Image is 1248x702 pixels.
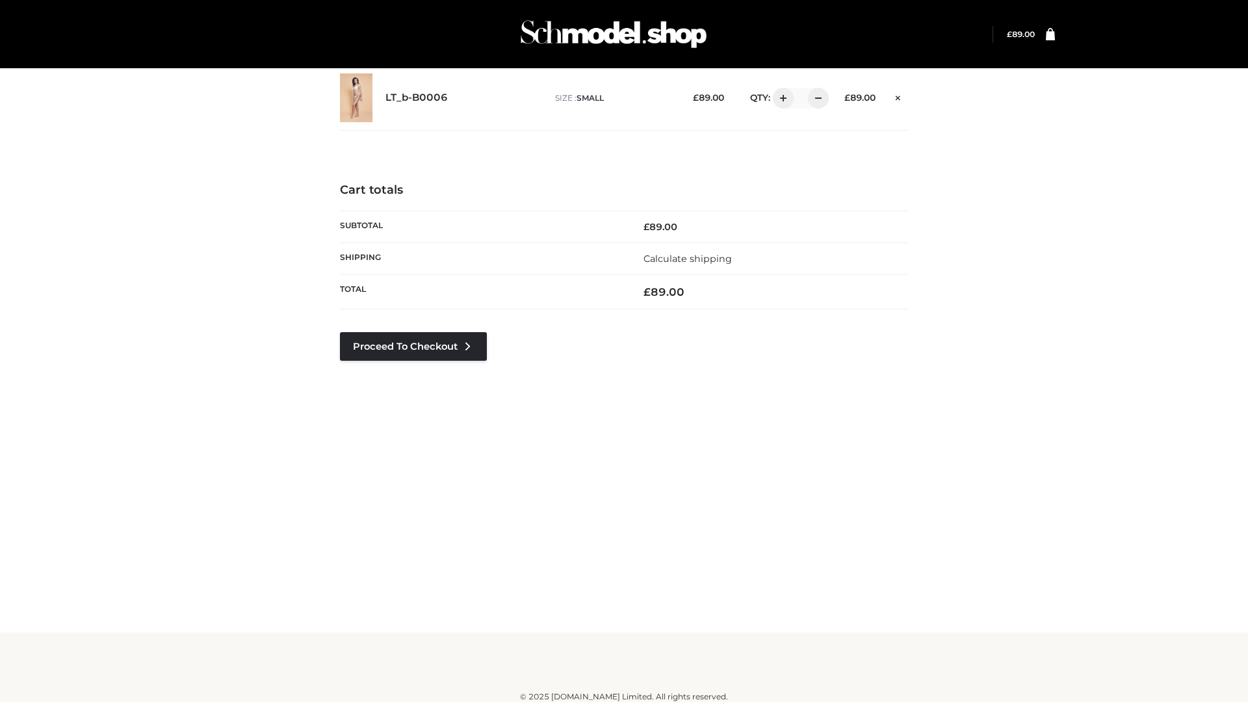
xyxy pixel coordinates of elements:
span: £ [844,92,850,103]
div: QTY: [737,88,824,109]
bdi: 89.00 [643,221,677,233]
th: Subtotal [340,211,624,242]
img: Schmodel Admin 964 [516,8,711,60]
a: Remove this item [889,88,908,105]
a: £89.00 [1007,29,1035,39]
bdi: 89.00 [1007,29,1035,39]
th: Shipping [340,242,624,274]
a: LT_b-B0006 [385,92,448,104]
span: £ [693,92,699,103]
span: £ [643,221,649,233]
bdi: 89.00 [844,92,876,103]
th: Total [340,275,624,309]
bdi: 89.00 [643,285,684,298]
a: Proceed to Checkout [340,332,487,361]
p: size : [555,92,673,104]
h4: Cart totals [340,183,908,198]
bdi: 89.00 [693,92,724,103]
span: SMALL [577,93,604,103]
span: £ [1007,29,1012,39]
span: £ [643,285,651,298]
a: Calculate shipping [643,253,732,265]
